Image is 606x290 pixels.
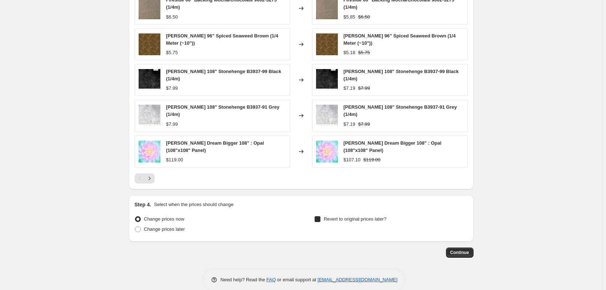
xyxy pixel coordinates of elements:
span: [PERSON_NAME] 96” Spiced Seaweed Brown (1/4 Meter (~10")) [166,33,278,46]
strike: $7.99 [358,85,370,92]
span: [PERSON_NAME] 108" Stonehenge B3937-91 Grey (1/4m) [344,104,457,117]
div: $6.50 [166,13,178,21]
span: [PERSON_NAME] Dream Bigger 108" : Opal (108"x108" Panel) [344,140,442,153]
button: Next [144,173,155,184]
div: $7.19 [344,85,356,92]
div: $7.99 [166,85,178,92]
span: Need help? Read the [221,277,267,282]
nav: Pagination [135,173,155,184]
img: dreambiggeropal24389W-132_1-B_80x.jpg [139,141,160,162]
div: $5.75 [166,49,178,56]
strike: $7.99 [358,121,370,128]
span: [PERSON_NAME] 108" Stonehenge B3937-99 Black (1/4m) [344,69,459,81]
img: SpicedSeaweed108Brown_80x.jpg [139,33,160,55]
div: $107.10 [344,156,361,164]
img: B3937-91_80x.jpg [316,105,338,126]
div: $7.99 [166,121,178,128]
span: Change prices later [144,226,185,232]
div: $7.19 [344,121,356,128]
span: Revert to original prices later? [324,216,386,222]
div: $119.00 [166,156,183,164]
span: [PERSON_NAME] 108" Stonehenge B3937-91 Grey (1/4m) [166,104,280,117]
h2: Step 4. [135,201,151,208]
div: $5.18 [344,49,356,56]
span: [PERSON_NAME] 108" Stonehenge B3937-99 Black (1/4m) [166,69,282,81]
img: B3937-99_80x.jpg [139,69,160,91]
div: $5.85 [344,13,356,21]
strike: $5.75 [358,49,370,56]
a: [EMAIL_ADDRESS][DOMAIN_NAME] [318,277,397,282]
span: Change prices now [144,216,184,222]
img: B3937-99_80x.jpg [316,69,338,91]
p: Select when the prices should change [154,201,233,208]
strike: $119.00 [364,156,381,164]
span: or email support at [276,277,318,282]
button: Continue [446,247,474,258]
img: SpicedSeaweed108Brown_80x.jpg [316,33,338,55]
span: Continue [450,250,469,255]
img: dreambiggeropal24389W-132_1-B_80x.jpg [316,141,338,162]
img: B3937-91_80x.jpg [139,105,160,126]
span: [PERSON_NAME] Dream Bigger 108" : Opal (108"x108" Panel) [166,140,264,153]
span: [PERSON_NAME] 96” Spiced Seaweed Brown (1/4 Meter (~10")) [344,33,456,46]
strike: $6.50 [358,13,370,21]
a: FAQ [266,277,276,282]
